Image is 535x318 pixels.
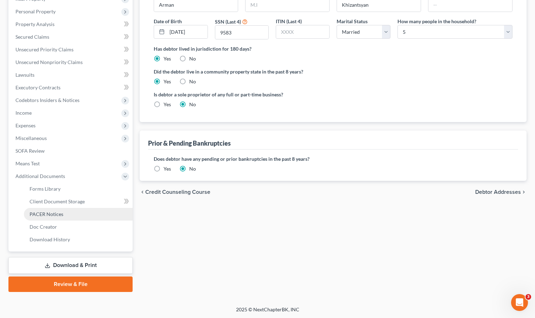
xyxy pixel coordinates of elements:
label: Yes [164,78,171,85]
i: chevron_right [521,189,527,195]
input: MM/DD/YYYY [167,25,207,39]
label: Date of Birth [154,18,182,25]
a: Unsecured Nonpriority Claims [10,56,133,69]
span: Personal Property [15,8,56,14]
a: Review & File [8,276,133,292]
span: Secured Claims [15,34,49,40]
a: Executory Contracts [10,81,133,94]
span: Miscellaneous [15,135,47,141]
span: Doc Creator [30,224,57,230]
button: Debtor Addresses chevron_right [475,189,527,195]
i: chevron_left [140,189,145,195]
label: No [189,101,196,108]
input: XXXX [215,26,268,39]
label: Does debtor have any pending or prior bankruptcies in the past 8 years? [154,155,512,163]
span: Expenses [15,122,36,128]
label: Marital Status [337,18,368,25]
label: No [189,165,196,172]
button: chevron_left Credit Counseling Course [140,189,210,195]
span: Lawsuits [15,72,34,78]
span: Codebtors Insiders & Notices [15,97,79,103]
a: Property Analysis [10,18,133,31]
input: XXXX [276,25,329,39]
span: SOFA Review [15,148,45,154]
label: Is debtor a sole proprietor of any full or part-time business? [154,91,330,98]
label: Did the debtor live in a community property state in the past 8 years? [154,68,512,75]
label: How many people in the household? [397,18,476,25]
label: Yes [164,101,171,108]
label: Yes [164,165,171,172]
label: No [189,78,196,85]
a: Forms Library [24,183,133,195]
iframe: Intercom live chat [511,294,528,311]
a: SOFA Review [10,145,133,157]
span: Property Analysis [15,21,55,27]
span: Debtor Addresses [475,189,521,195]
span: Income [15,110,32,116]
span: Client Document Storage [30,198,85,204]
span: Executory Contracts [15,84,60,90]
label: ITIN (Last 4) [276,18,302,25]
a: Lawsuits [10,69,133,81]
span: Unsecured Nonpriority Claims [15,59,83,65]
a: Client Document Storage [24,195,133,208]
label: Yes [164,55,171,62]
a: Doc Creator [24,221,133,233]
a: Download & Print [8,257,133,274]
span: Unsecured Priority Claims [15,46,74,52]
span: Means Test [15,160,40,166]
span: 3 [526,294,531,300]
span: Credit Counseling Course [145,189,210,195]
span: PACER Notices [30,211,63,217]
a: PACER Notices [24,208,133,221]
div: Prior & Pending Bankruptcies [148,139,231,147]
label: Has debtor lived in jurisdiction for 180 days? [154,45,512,52]
a: Secured Claims [10,31,133,43]
a: Download History [24,233,133,246]
span: Forms Library [30,186,60,192]
span: Download History [30,236,70,242]
a: Unsecured Priority Claims [10,43,133,56]
label: No [189,55,196,62]
span: Additional Documents [15,173,65,179]
label: SSN (Last 4) [215,18,241,25]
